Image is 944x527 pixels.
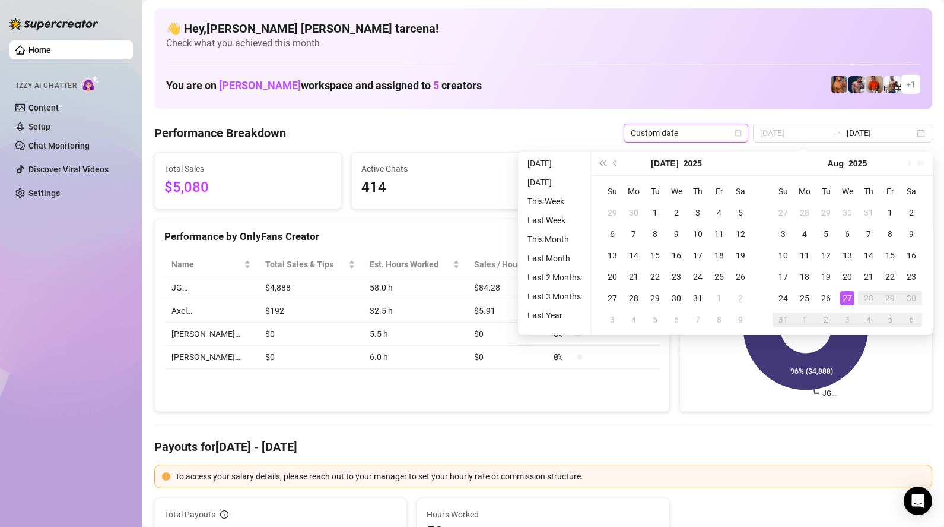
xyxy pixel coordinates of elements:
span: 0 % [554,351,573,364]
td: 2025-07-29 [815,202,837,223]
td: 2025-07-11 [708,223,730,245]
td: 2025-09-01 [794,309,815,330]
td: 2025-08-03 [773,223,794,245]
div: 18 [712,248,726,263]
button: Choose a month [651,152,678,175]
div: 2 [819,313,833,327]
span: Name [171,258,241,271]
th: Mo [794,181,815,202]
td: 2025-09-06 [901,309,922,330]
div: 29 [883,291,897,305]
div: 1 [712,291,726,305]
div: 24 [691,270,705,284]
input: End date [847,127,914,140]
td: 2025-08-07 [858,223,879,245]
div: 14 [627,248,641,263]
td: 2025-06-30 [623,202,644,223]
th: Su [773,181,794,202]
span: $5,080 [164,176,332,199]
td: 2025-08-05 [815,223,837,245]
td: 2025-08-24 [773,288,794,309]
td: $192 [258,299,362,323]
img: AI Chatter [81,75,100,93]
button: Previous month (PageUp) [609,152,622,175]
span: Total Sales & Tips [265,258,345,271]
li: This Month [523,232,586,247]
div: 27 [605,291,619,305]
td: 2025-06-29 [602,202,623,223]
td: 2025-07-26 [730,266,751,288]
td: 2025-08-31 [773,309,794,330]
div: 16 [669,248,684,263]
li: [DATE] [523,175,586,190]
div: 2 [733,291,748,305]
div: 26 [819,291,833,305]
div: 12 [819,248,833,263]
th: We [666,181,687,202]
span: Check what you achieved this month [166,37,920,50]
div: 5 [733,206,748,220]
td: 2025-07-25 [708,266,730,288]
div: 23 [904,270,918,284]
td: 2025-08-13 [837,245,858,266]
span: Sales / Hour [474,258,529,271]
div: 22 [883,270,897,284]
div: Est. Hours Worked [370,258,450,271]
div: 15 [883,248,897,263]
div: 31 [691,291,705,305]
a: Setup [28,122,50,131]
div: 10 [776,248,790,263]
li: This Week [523,194,586,209]
div: 10 [691,227,705,241]
td: 2025-07-18 [708,245,730,266]
div: 30 [669,291,684,305]
div: 11 [712,227,726,241]
td: 2025-08-21 [858,266,879,288]
div: 8 [883,227,897,241]
td: $0 [258,323,362,346]
div: 9 [669,227,684,241]
td: 2025-07-09 [666,223,687,245]
div: 21 [627,270,641,284]
td: 6.0 h [363,346,467,369]
td: 2025-08-09 [901,223,922,245]
div: 3 [840,313,854,327]
th: Tu [815,181,837,202]
a: Chat Monitoring [28,141,90,150]
div: 29 [819,206,833,220]
div: 25 [712,270,726,284]
div: 20 [840,270,854,284]
div: 16 [904,248,918,263]
td: 2025-08-04 [794,223,815,245]
td: 2025-07-08 [644,223,666,245]
img: JUSTIN [884,76,901,93]
td: 5.5 h [363,323,467,346]
span: [PERSON_NAME] [219,79,301,91]
img: Justin [866,76,883,93]
td: 2025-08-28 [858,288,879,309]
div: 22 [648,270,662,284]
td: 2025-08-11 [794,245,815,266]
td: 2025-07-14 [623,245,644,266]
h4: Payouts for [DATE] - [DATE] [154,438,932,455]
div: 31 [862,206,876,220]
td: 2025-08-08 [708,309,730,330]
div: 31 [776,313,790,327]
div: 28 [797,206,812,220]
div: 4 [862,313,876,327]
td: 2025-09-03 [837,309,858,330]
td: 2025-08-02 [901,202,922,223]
td: $4,888 [258,276,362,299]
th: Th [858,181,879,202]
td: $0 [467,323,546,346]
td: 2025-08-04 [623,309,644,330]
td: 2025-08-09 [730,309,751,330]
li: Last Year [523,308,586,323]
div: 1 [883,206,897,220]
td: 2025-08-14 [858,245,879,266]
td: 2025-08-02 [730,288,751,309]
span: + 1 [906,78,916,91]
div: 26 [733,270,748,284]
td: 2025-08-22 [879,266,901,288]
td: JG… [164,276,258,299]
